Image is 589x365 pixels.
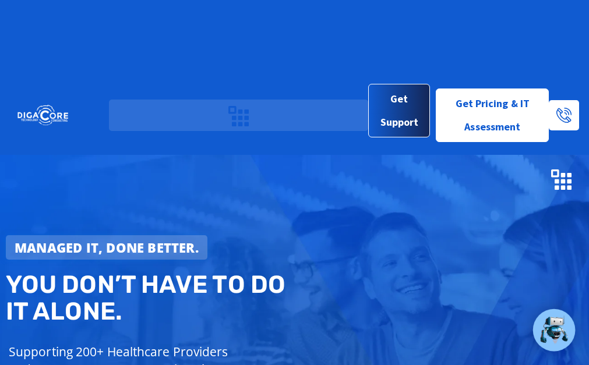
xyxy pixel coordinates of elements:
img: DigaCore Technology Consulting [91,154,209,204]
span: Get Pricing & IT Assessment [445,92,539,139]
a: Get Support [368,84,431,137]
h2: You don’t have to do IT alone. [6,271,299,325]
a: Get Pricing & IT Assessment [436,88,549,142]
span: Get Support [378,87,421,134]
div: Menu Toggle [223,100,254,132]
a: Managed IT, done better. [6,235,207,260]
strong: Managed IT, done better. [15,239,199,256]
img: DigaCore Technology Consulting [17,104,68,126]
div: Menu Toggle [546,163,577,195]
